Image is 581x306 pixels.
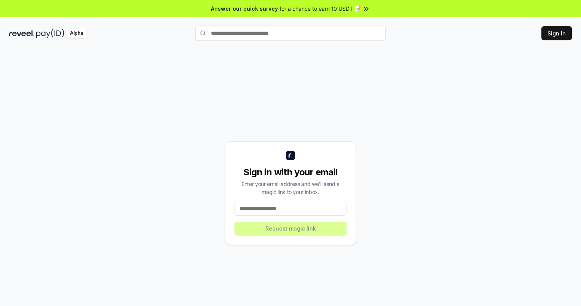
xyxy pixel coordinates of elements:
button: Sign In [541,26,572,40]
img: reveel_dark [9,29,35,38]
div: Enter your email address and we’ll send a magic link to your inbox. [235,180,346,196]
img: pay_id [36,29,64,38]
img: logo_small [286,151,295,160]
span: Answer our quick survey [211,5,278,13]
div: Alpha [66,29,87,38]
div: Sign in with your email [235,166,346,178]
span: for a chance to earn 10 USDT 📝 [279,5,361,13]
